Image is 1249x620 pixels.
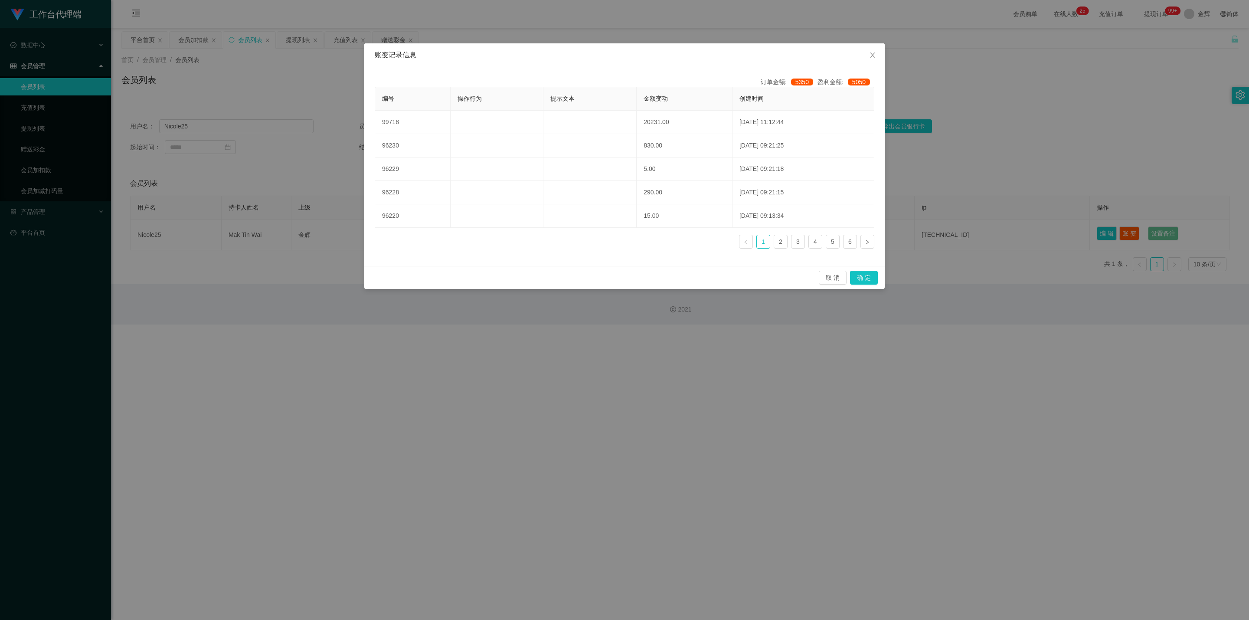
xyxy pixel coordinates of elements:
a: 3 [791,235,804,248]
span: 5350 [791,79,813,85]
td: 5.00 [637,157,732,181]
td: [DATE] 09:21:15 [732,181,874,204]
td: [DATE] 09:21:25 [732,134,874,157]
td: 99718 [375,111,451,134]
li: 3 [791,235,805,249]
a: 1 [757,235,770,248]
li: 4 [808,235,822,249]
a: 4 [809,235,822,248]
span: 5050 [848,79,870,85]
td: [DATE] 09:13:34 [732,204,874,228]
li: 1 [756,235,770,249]
td: [DATE] 09:21:18 [732,157,874,181]
td: 96220 [375,204,451,228]
span: 编号 [382,95,394,102]
a: 6 [844,235,857,248]
td: 96230 [375,134,451,157]
span: 提示文本 [550,95,575,102]
span: 创建时间 [739,95,764,102]
a: 2 [774,235,787,248]
td: 15.00 [637,204,732,228]
td: 20231.00 [637,111,732,134]
div: 盈利金额: [817,78,874,87]
li: 5 [826,235,840,249]
li: 6 [843,235,857,249]
td: 96228 [375,181,451,204]
a: 5 [826,235,839,248]
li: 2 [774,235,788,249]
li: 下一页 [860,235,874,249]
button: 取 消 [819,271,847,285]
li: 上一页 [739,235,753,249]
span: 操作行为 [458,95,482,102]
span: 金额变动 [644,95,668,102]
td: 830.00 [637,134,732,157]
button: 确 定 [850,271,878,285]
button: Close [860,43,885,68]
i: 图标: right [865,239,870,245]
i: 图标: close [869,52,876,59]
td: [DATE] 11:12:44 [732,111,874,134]
div: 订单金额: [761,78,817,87]
td: 290.00 [637,181,732,204]
i: 图标: left [743,239,749,245]
div: 账变记录信息 [375,50,874,60]
td: 96229 [375,157,451,181]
